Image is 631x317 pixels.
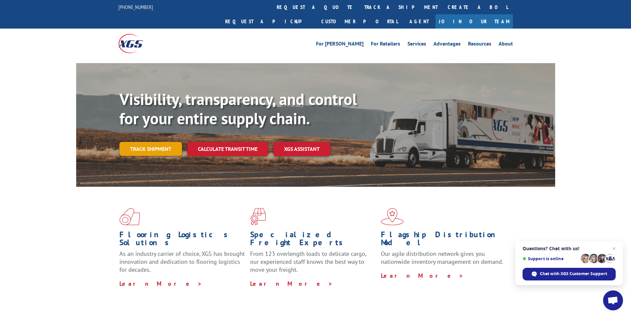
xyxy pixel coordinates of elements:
a: For Retailers [371,41,400,49]
a: XGS ASSISTANT [273,142,330,156]
img: xgs-icon-flagship-distribution-model-red [381,208,404,225]
img: xgs-icon-focused-on-flooring-red [250,208,266,225]
a: Agent [403,14,435,29]
a: For [PERSON_NAME] [316,41,364,49]
b: Visibility, transparency, and control for your entire supply chain. [119,89,357,129]
span: Questions? Chat with us! [523,246,616,251]
span: Support is online [523,256,578,261]
a: Calculate transit time [187,142,268,156]
a: Learn More > [381,272,464,279]
span: As an industry carrier of choice, XGS has brought innovation and dedication to flooring logistics... [119,250,245,273]
p: From 123 overlength loads to delicate cargo, our experienced staff knows the best way to move you... [250,250,376,279]
span: Chat with XGS Customer Support [523,268,616,280]
a: About [499,41,513,49]
a: [PHONE_NUMBER] [118,4,153,10]
a: Services [407,41,426,49]
a: Customer Portal [316,14,403,29]
a: Learn More > [250,280,333,287]
h1: Flooring Logistics Solutions [119,231,245,250]
a: Request a pickup [220,14,316,29]
span: Chat with XGS Customer Support [540,271,607,277]
a: Track shipment [119,142,182,156]
h1: Specialized Freight Experts [250,231,376,250]
h1: Flagship Distribution Model [381,231,507,250]
img: xgs-icon-total-supply-chain-intelligence-red [119,208,140,225]
span: Our agile distribution network gives you nationwide inventory management on demand. [381,250,503,265]
a: Advantages [433,41,461,49]
a: Join Our Team [435,14,513,29]
a: Learn More > [119,280,202,287]
a: Open chat [603,290,623,310]
a: Resources [468,41,491,49]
